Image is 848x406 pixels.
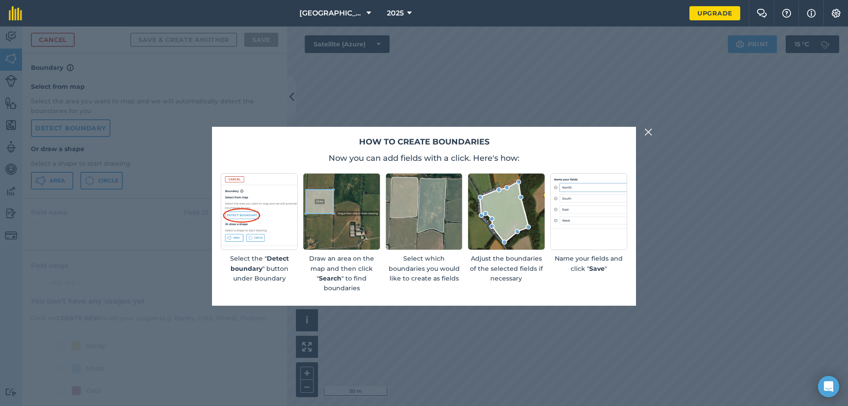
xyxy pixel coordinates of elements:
img: Screenshot of an editable boundary [468,173,545,250]
img: Screenshot of detect boundary button [221,173,298,250]
span: 2025 [387,8,404,19]
img: placeholder [550,173,627,250]
p: Adjust the boundaries of the selected fields if necessary [468,254,545,283]
img: A question mark icon [781,9,792,18]
img: Screenshot of an rectangular area drawn on a map [303,173,380,250]
h2: How to create boundaries [221,136,627,148]
strong: Search [319,274,341,282]
img: Screenshot of selected fields [386,173,462,250]
strong: Save [589,265,605,273]
p: Name your fields and click " " [550,254,627,273]
img: Two speech bubbles overlapping with the left bubble in the forefront [757,9,767,18]
img: svg+xml;base64,PHN2ZyB4bWxucz0iaHR0cDovL3d3dy53My5vcmcvMjAwMC9zdmciIHdpZHRoPSIxNyIgaGVpZ2h0PSIxNy... [807,8,816,19]
p: Now you can add fields with a click. Here's how: [221,152,627,164]
span: [GEOGRAPHIC_DATA] [299,8,363,19]
strong: Detect boundary [231,254,289,272]
img: A cog icon [831,9,841,18]
p: Select the " " button under Boundary [221,254,298,283]
a: Upgrade [689,6,740,20]
p: Draw an area on the map and then click " " to find boundaries [303,254,380,293]
img: svg+xml;base64,PHN2ZyB4bWxucz0iaHR0cDovL3d3dy53My5vcmcvMjAwMC9zdmciIHdpZHRoPSIyMiIgaGVpZ2h0PSIzMC... [644,127,652,137]
img: fieldmargin Logo [9,6,22,20]
p: Select which boundaries you would like to create as fields [386,254,462,283]
div: Open Intercom Messenger [818,376,839,397]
